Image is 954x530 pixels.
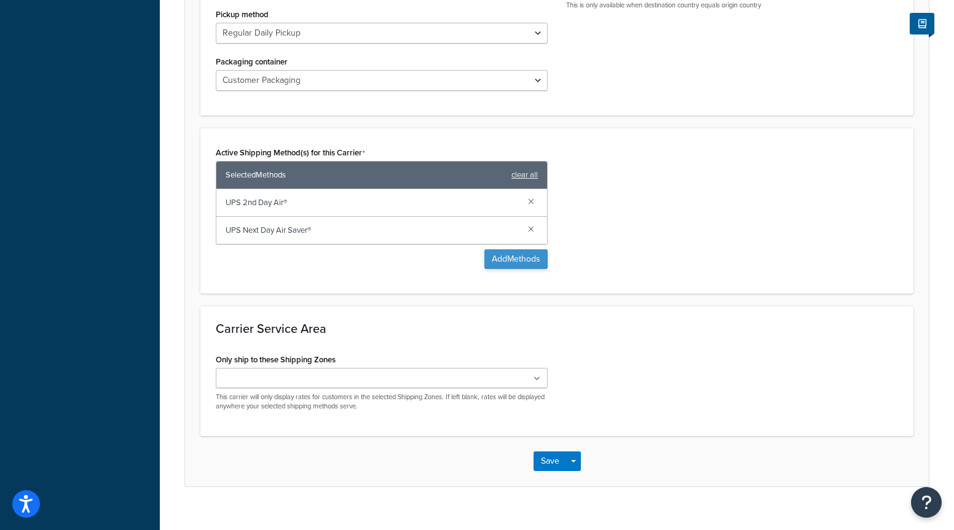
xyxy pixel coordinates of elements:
[216,355,336,364] label: Only ship to these Shipping Zones
[226,166,505,184] span: Selected Methods
[226,222,518,239] span: UPS Next Day Air Saver®
[484,249,548,269] button: AddMethods
[910,13,934,34] button: Show Help Docs
[566,1,898,10] p: This is only available when destination country equals origin country
[216,322,898,335] h3: Carrier Service Area
[226,194,518,211] span: UPS 2nd Day Air®
[216,10,269,19] label: Pickup method
[911,487,942,518] button: Open Resource Center
[534,451,567,471] button: Save
[511,166,538,184] a: clear all
[216,392,548,411] p: This carrier will only display rates for customers in the selected Shipping Zones. If left blank,...
[216,57,288,66] label: Packaging container
[216,148,365,158] label: Active Shipping Method(s) for this Carrier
